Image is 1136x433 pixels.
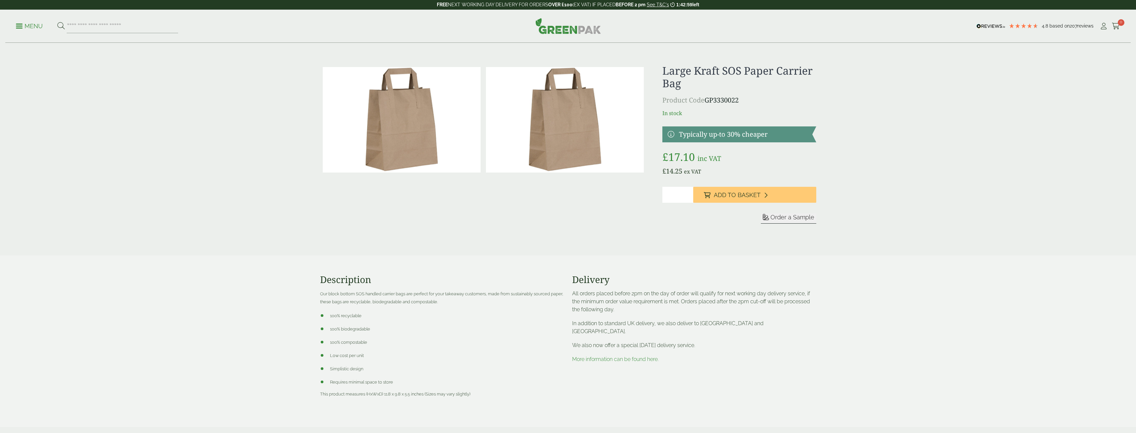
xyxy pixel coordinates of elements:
[16,22,43,30] p: Menu
[330,353,364,358] span: Low cost per unit
[572,341,816,349] p: We also now offer a special [DATE] delivery service.
[323,67,481,173] img: Large Kraft SOS Paper Carrier Bag 0
[572,290,816,314] p: All orders placed before 2pm on the day of order will qualify for next working day delivery servi...
[16,22,43,29] a: Menu
[662,95,816,105] p: GP3330022
[486,67,644,173] img: Large Kraft SOS Paper Carrier Bag Full Case 0
[548,2,572,7] strong: OVER £100
[692,2,699,7] span: left
[1070,23,1077,29] span: 207
[662,167,666,176] span: £
[770,214,814,221] span: Order a Sample
[320,274,564,285] h3: Description
[714,191,761,199] span: Add to Basket
[437,2,448,7] strong: FREE
[693,187,816,203] button: Add to Basket
[698,154,721,163] span: inc VAT
[1049,23,1070,29] span: Based on
[320,392,470,397] span: This product measures (HxWxD) 11.8 x 9.8 x 5.5 inches (Sizes may vary slightly)
[1112,23,1120,30] i: Cart
[330,326,370,331] span: 100% biodegradable
[616,2,645,7] strong: BEFORE 2 pm
[662,150,695,164] bdi: 17.10
[1112,21,1120,31] a: 0
[1009,23,1038,29] div: 4.79 Stars
[662,109,816,117] p: In stock
[535,18,601,34] img: GreenPak Supplies
[1042,23,1049,29] span: 4.8
[684,168,701,175] span: ex VAT
[662,167,682,176] bdi: 14.25
[572,320,816,335] p: In addition to standard UK delivery, we also deliver to [GEOGRAPHIC_DATA] and [GEOGRAPHIC_DATA].
[761,213,816,224] button: Order a Sample
[572,274,816,285] h3: Delivery
[330,313,362,318] span: 100% recyclable
[662,150,668,164] span: £
[1100,23,1108,30] i: My Account
[647,2,669,7] a: See T&C's
[330,340,367,345] span: 100% compostable
[330,366,363,371] span: Simplistic design
[662,64,816,90] h1: Large Kraft SOS Paper Carrier Bag
[572,356,659,362] a: More information can be found here.
[676,2,692,7] span: 1:42:59
[330,380,393,385] span: Requires minimal space to store
[1118,19,1124,26] span: 0
[662,96,704,105] span: Product Code
[320,291,563,304] span: Our block bottom SOS handled carrier bags are perfect for your takeaway customers, made from sust...
[1077,23,1094,29] span: reviews
[976,24,1005,29] img: REVIEWS.io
